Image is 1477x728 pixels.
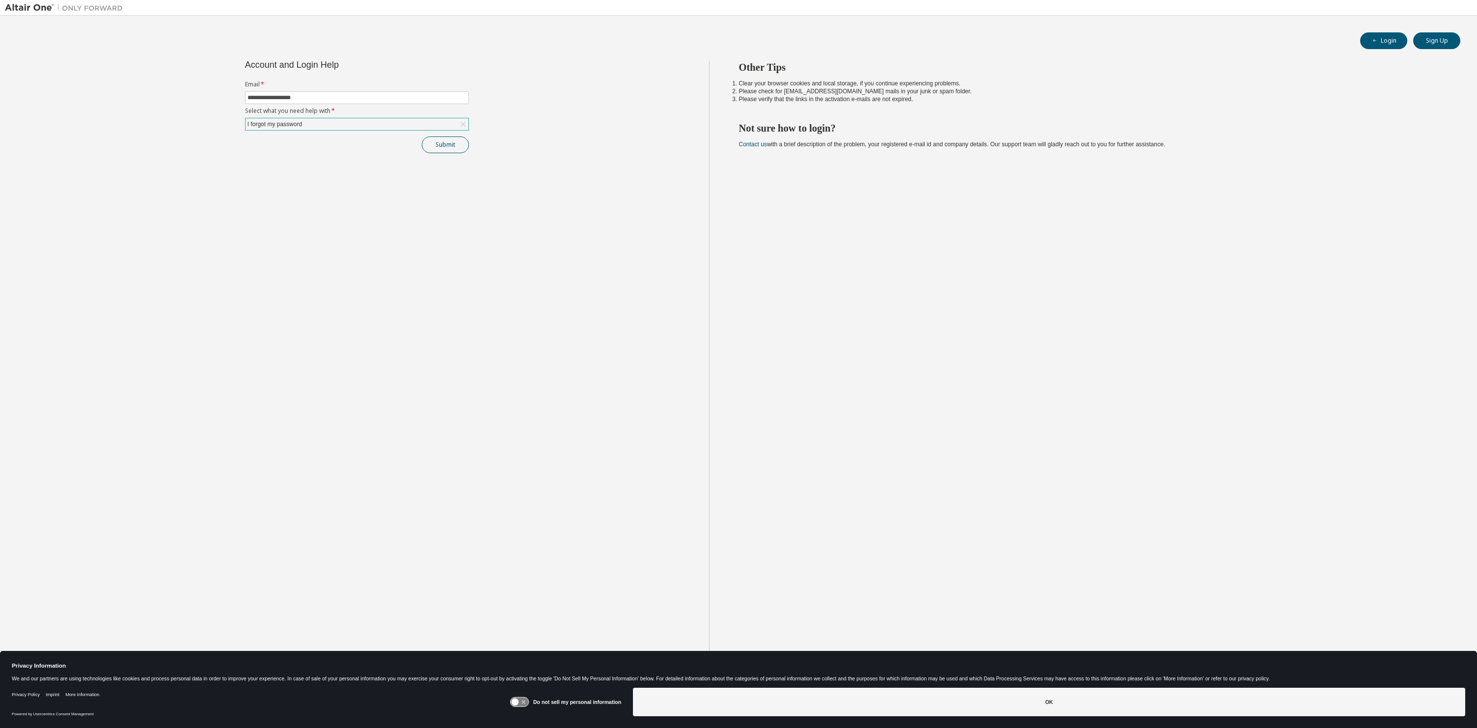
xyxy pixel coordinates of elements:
div: I forgot my password [246,118,468,130]
li: Clear your browser cookies and local storage, if you continue experiencing problems. [739,80,1443,87]
div: Account and Login Help [245,61,424,69]
div: I forgot my password [246,119,303,130]
a: Contact us [739,141,767,148]
h2: Other Tips [739,61,1443,74]
h2: Not sure how to login? [739,122,1443,135]
span: with a brief description of the problem, your registered e-mail id and company details. Our suppo... [739,141,1165,148]
button: Login [1360,32,1407,49]
img: Altair One [5,3,128,13]
li: Please check for [EMAIL_ADDRESS][DOMAIN_NAME] mails in your junk or spam folder. [739,87,1443,95]
label: Select what you need help with [245,107,469,115]
label: Email [245,81,469,88]
button: Sign Up [1413,32,1460,49]
li: Please verify that the links in the activation e-mails are not expired. [739,95,1443,103]
button: Submit [422,136,469,153]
